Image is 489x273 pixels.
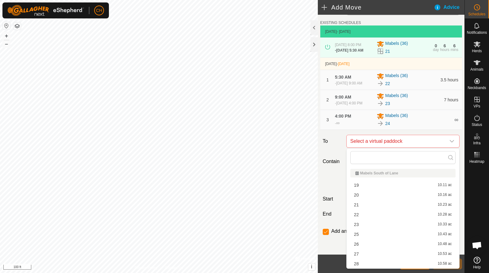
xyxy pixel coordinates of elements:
span: 21 [354,203,359,207]
span: 3.5 hours [441,77,458,82]
span: 2 [326,97,329,102]
label: Contain [320,158,344,165]
span: 20 [354,193,359,197]
span: Notifications [467,31,487,34]
span: [DATE] [338,62,350,66]
div: 0 [435,44,437,48]
span: [DATE] 5:30 AM [336,48,364,53]
span: 4:00 PM [335,114,351,119]
span: [DATE] 4:00 PM [336,101,363,105]
div: - [335,100,363,106]
span: Neckbands [468,86,486,90]
img: To [377,120,384,127]
div: dropdown trigger [446,135,458,147]
span: 9:00 AM [335,95,351,99]
span: Heatmap [469,160,484,163]
label: To [320,135,344,148]
div: day [433,48,439,52]
a: 24 [385,120,390,127]
span: i [311,264,312,269]
a: 21 [385,48,390,55]
div: Advice [434,4,464,11]
label: End [320,210,344,218]
span: 10.53 ac [438,252,452,256]
div: - [335,80,362,86]
li: 20 [350,190,456,200]
span: VPs [473,104,480,108]
li: 25 [350,230,456,239]
span: ∞ [454,117,458,123]
button: Reset Map [3,22,10,29]
li: 26 [350,240,456,249]
span: 10.23 ac [438,203,452,207]
span: [DATE] [325,62,337,66]
span: ∞ [336,120,340,126]
span: [DATE] 9:00 AM [336,81,362,85]
span: Animals [470,68,483,71]
li: 27 [350,249,456,259]
span: 10.48 ac [438,242,452,246]
span: 27 [354,252,359,256]
span: Mabels (36) [385,112,408,120]
span: 19 [354,183,359,187]
label: Add another scheduled move [331,229,395,234]
span: Herds [472,49,482,53]
span: 23 [354,222,359,227]
span: 7 hours [444,97,458,102]
a: Help [465,254,489,271]
img: To [377,100,384,107]
span: 26 [354,242,359,246]
span: 10.43 ac [438,232,452,236]
ul: Option List [347,166,459,268]
span: Schedules [468,12,485,16]
span: Mabels (36) [385,40,408,48]
button: – [3,40,10,48]
a: 23 [385,100,390,107]
div: hours [440,48,449,52]
img: To [377,80,384,87]
span: Status [472,123,482,127]
span: - [DATE] [337,29,351,34]
span: 10.11 ac [438,183,452,187]
li: 28 [350,259,456,268]
span: [DATE] 8:00 PM [335,43,361,47]
h2: Add Move [322,4,434,11]
span: 25 [354,232,359,236]
span: Help [473,265,481,269]
span: 28 [354,262,359,266]
div: - [335,48,364,53]
span: 10.33 ac [438,222,452,227]
span: 10.16 ac [438,193,452,197]
span: - [337,62,350,66]
span: [DATE] [325,29,337,34]
li: 22 [350,210,456,219]
span: 5:30 AM [335,75,351,80]
div: 6 [453,44,456,48]
button: i [308,263,315,270]
div: mins [451,48,458,52]
span: 1 [326,77,329,82]
div: Open chat [468,236,486,255]
label: Start [320,195,344,203]
div: Mabels South of Lane [355,171,451,175]
span: Select a virtual paddock [348,135,446,147]
a: Contact Us [165,265,183,271]
button: + [3,32,10,40]
div: 6 [444,44,446,48]
a: Privacy Policy [135,265,158,271]
span: 10.58 ac [438,262,452,266]
div: - [335,119,340,127]
li: 23 [350,220,456,229]
span: Mabels (36) [385,72,408,80]
a: 22 [385,80,390,87]
button: Map Layers [13,22,21,30]
span: 3 [326,117,329,122]
img: Gallagher Logo [7,5,84,16]
span: CH [96,7,102,14]
li: 21 [350,200,456,209]
label: EXISTING SCHEDULES [320,20,361,25]
li: 19 [350,181,456,190]
span: 10.28 ac [438,213,452,217]
span: Infra [473,141,480,145]
span: 22 [354,213,359,217]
